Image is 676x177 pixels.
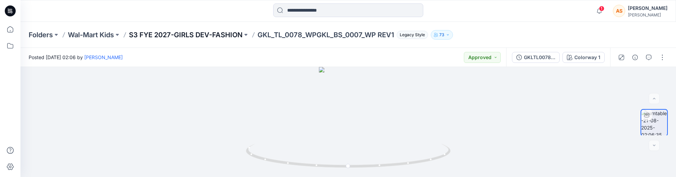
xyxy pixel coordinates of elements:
[562,52,605,63] button: Colorway 1
[599,6,604,11] span: 1
[394,30,428,40] button: Legacy Style
[613,5,625,17] div: AS
[68,30,114,40] a: Wal-Mart Kids
[628,12,667,17] div: [PERSON_NAME]
[512,52,560,63] button: GKLTL0078WP_GKLBS0007WP REV1 AS
[29,54,123,61] span: Posted [DATE] 02:06 by
[628,4,667,12] div: [PERSON_NAME]
[439,31,444,39] p: 73
[397,31,428,39] span: Legacy Style
[258,30,394,40] p: GKL_TL_0078_WPGKL_BS_0007_WP REV1
[524,54,555,61] div: GKLTL0078WP_GKLBS0007WP REV1 AS
[431,30,453,40] button: 73
[129,30,243,40] a: S3 FYE 2027-GIRLS DEV-FASHION
[641,110,667,136] img: turntable-21-08-2025-02:06:35
[29,30,53,40] a: Folders
[630,52,641,63] button: Details
[574,54,600,61] div: Colorway 1
[84,54,123,60] a: [PERSON_NAME]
